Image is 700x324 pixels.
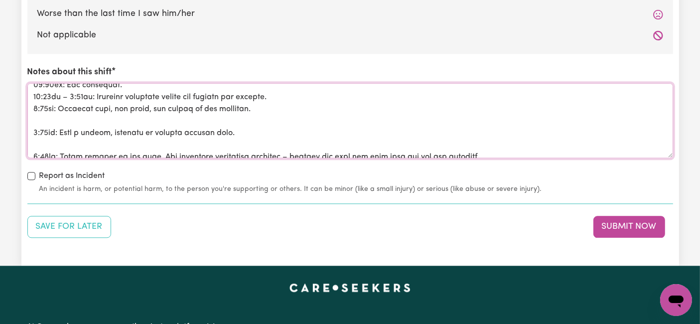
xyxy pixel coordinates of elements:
textarea: Loremi 71/98/5642 29:69do: Sit amet co adi elitseddo eiusmodt incidid. 28:35ut: Labo etdolorema. ... [27,83,673,158]
a: Careseekers home page [289,284,411,292]
label: Notes about this shift [27,66,112,79]
button: Save your job report [27,216,111,238]
button: Submit your job report [593,216,665,238]
label: Report as Incident [39,170,105,182]
label: Not applicable [37,29,663,42]
iframe: Button to launch messaging window [660,284,692,316]
small: An incident is harm, or potential harm, to the person you're supporting or others. It can be mino... [39,184,673,194]
label: Worse than the last time I saw him/her [37,7,663,20]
